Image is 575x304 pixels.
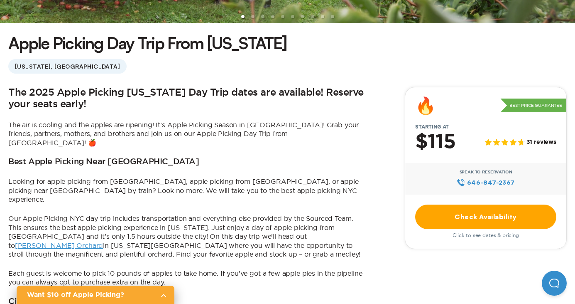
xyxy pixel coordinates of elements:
[27,290,154,300] h2: Want $10 off Apple Picking?
[415,97,436,114] div: 🔥
[415,205,556,229] a: Check Availability
[8,177,367,204] p: Looking for apple picking from [GEOGRAPHIC_DATA], apple picking from [GEOGRAPHIC_DATA], or apple ...
[331,15,334,18] li: slide item 10
[467,178,515,187] span: 646‍-847‍-2367
[526,139,556,146] span: 31 reviews
[8,32,287,54] h1: Apple Picking Day Trip From [US_STATE]
[261,15,264,18] li: slide item 3
[251,15,254,18] li: slide item 2
[271,15,274,18] li: slide item 4
[17,286,174,304] a: Want $10 off Apple Picking?
[281,15,284,18] li: slide item 5
[8,157,199,167] h3: Best Apple Picking Near [GEOGRAPHIC_DATA]
[241,15,245,18] li: slide item 1
[311,15,314,18] li: slide item 8
[15,242,103,249] a: [PERSON_NAME] Orchard
[301,15,304,18] li: slide item 7
[460,170,512,175] span: Speak to Reservation
[8,269,367,287] p: Each guest is welcome to pick 10 pounds of apples to take home. If you’ve got a few apple pies in...
[8,59,127,74] span: [US_STATE], [GEOGRAPHIC_DATA]
[500,99,566,113] p: Best Price Guarantee
[291,15,294,18] li: slide item 6
[321,15,324,18] li: slide item 9
[457,178,514,187] a: 646‍-847‍-2367
[415,131,455,153] h2: $115
[8,87,367,111] h2: The 2025 Apple Picking [US_STATE] Day Trip dates are available! Reserve your seats early!
[453,232,519,238] span: Click to see dates & pricing
[405,124,459,130] span: Starting at
[8,121,367,148] p: The air is cooling and the apples are ripening! It’s Apple Picking Season in [GEOGRAPHIC_DATA]! G...
[542,271,567,296] iframe: Help Scout Beacon - Open
[8,214,367,259] p: Our Apple Picking NYC day trip includes transportation and everything else provided by the Source...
